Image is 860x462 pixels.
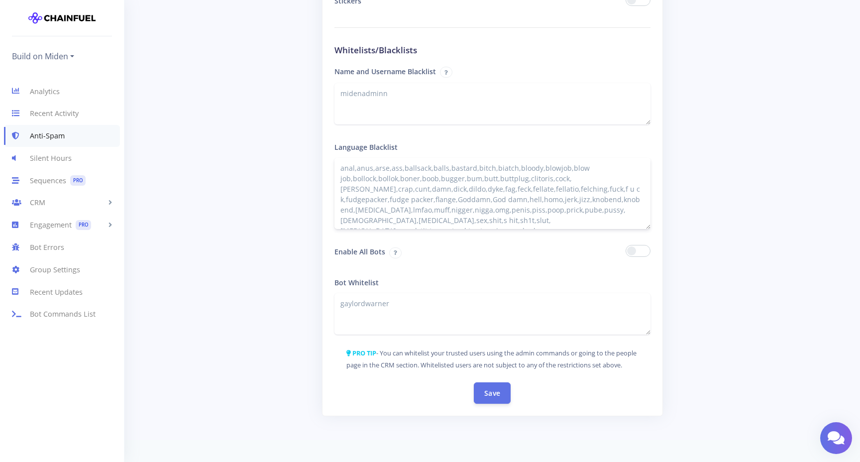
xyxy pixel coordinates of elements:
small: - You can whitelist your trusted users using the admin commands or going to the people page in th... [346,348,637,369]
textarea: anal,anus,arse,ass,ballsack,balls,bastard,bitch,biatch,bloody,blowjob,blow job,bollock,bollok,bon... [334,158,650,229]
textarea: gaylordwarner [334,293,650,335]
h3: Whitelists/Blacklists [334,44,650,57]
span: PRO [70,175,86,186]
a: Anti-Spam [4,125,120,147]
label: Bot Whitelist [334,272,379,293]
textarea: midenadminn [334,83,650,124]
label: Enable All Bots [327,241,493,264]
button: Save [474,382,511,404]
a: Build on Miden [12,48,74,64]
strong: PRO TIP [352,348,376,357]
img: chainfuel-logo [28,8,96,28]
label: Language Blacklist [334,136,398,158]
label: Name and Username Blacklist [334,61,452,84]
span: PRO [76,220,91,231]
